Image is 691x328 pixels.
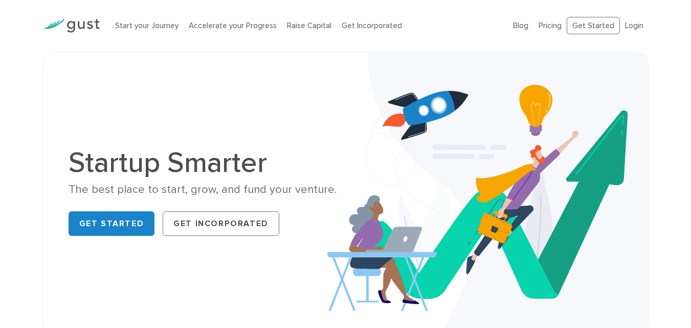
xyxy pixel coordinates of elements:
div: The best place to start, grow, and fund your venture. [69,182,338,197]
a: Get Started [69,211,155,236]
a: Pricing [539,21,562,30]
a: Get Incorporated [163,211,279,236]
img: Gust Logo [42,19,100,33]
h1: Startup Smarter [69,148,338,177]
a: Get Incorporated [342,21,402,30]
a: Blog [513,21,528,30]
a: Start your Journey [115,21,179,30]
a: Raise Capital [287,21,331,30]
a: Accelerate your Progress [189,21,277,30]
a: Get Started [567,17,620,35]
a: Login [625,21,643,30]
